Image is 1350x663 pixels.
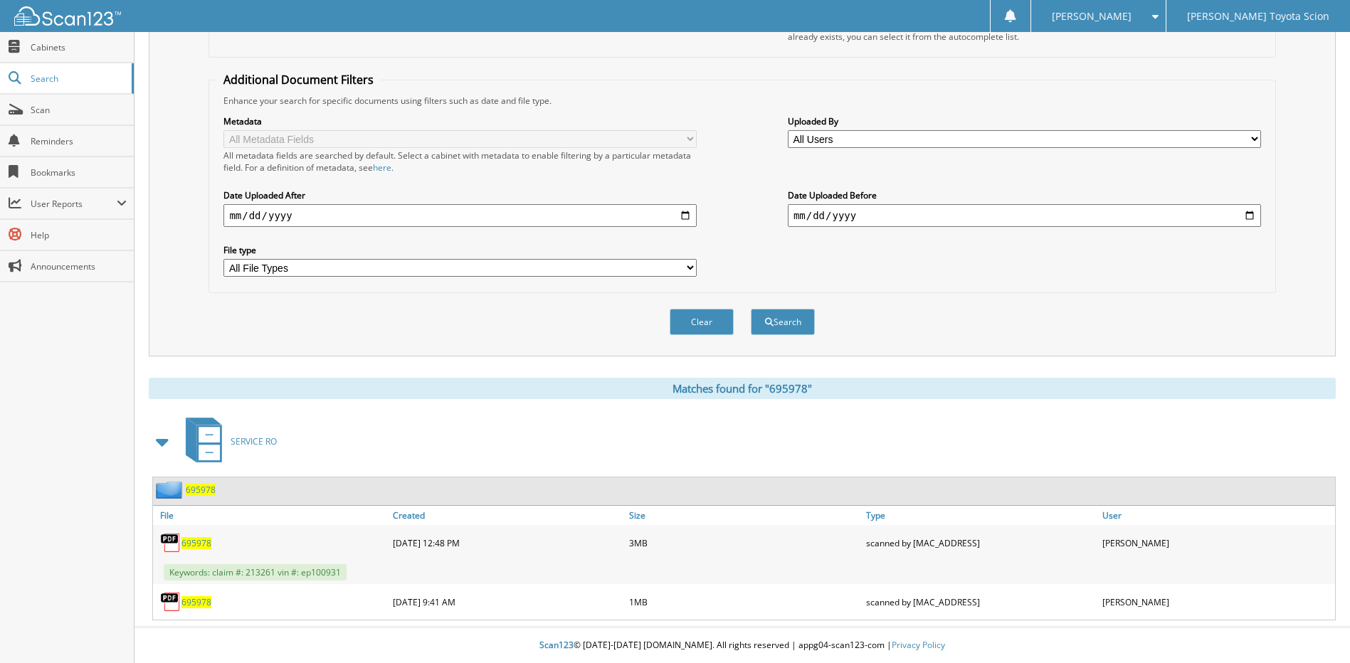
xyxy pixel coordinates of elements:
[160,591,181,612] img: PDF.png
[670,309,734,335] button: Clear
[231,435,277,447] span: SERVICE RO
[389,506,626,525] a: Created
[863,588,1099,616] div: scanned by [MAC_ADDRESS]
[31,260,127,272] span: Announcements
[626,529,862,557] div: 3MB
[216,95,1267,107] div: Enhance your search for specific documents using filters such as date and file type.
[788,204,1261,227] input: end
[1052,12,1132,21] span: [PERSON_NAME]
[31,229,127,241] span: Help
[181,537,211,549] a: 695978
[223,149,697,174] div: All metadata fields are searched by default. Select a cabinet with metadata to enable filtering b...
[1279,595,1350,663] iframe: Chat Widget
[31,135,127,147] span: Reminders
[156,481,186,499] img: folder2.png
[177,413,277,470] a: SERVICE RO
[149,378,1336,399] div: Matches found for "695978"
[160,532,181,553] img: PDF.png
[31,166,127,179] span: Bookmarks
[373,161,391,174] a: here
[181,596,211,608] a: 695978
[389,588,626,616] div: [DATE] 9:41 AM
[31,198,117,210] span: User Reports
[626,506,862,525] a: Size
[1099,529,1335,557] div: [PERSON_NAME]
[389,529,626,557] div: [DATE] 12:48 PM
[223,204,697,227] input: start
[539,639,574,651] span: Scan123
[135,628,1350,663] div: © [DATE]-[DATE] [DOMAIN_NAME]. All rights reserved | appg04-scan123-com |
[31,41,127,53] span: Cabinets
[863,529,1099,557] div: scanned by [MAC_ADDRESS]
[164,564,347,580] span: Keywords: claim #: 213261 vin #: ep100931
[788,189,1261,201] label: Date Uploaded Before
[186,484,216,496] a: 695978
[223,244,697,256] label: File type
[216,72,381,87] legend: Additional Document Filters
[223,189,697,201] label: Date Uploaded After
[863,506,1099,525] a: Type
[626,588,862,616] div: 1MB
[892,639,945,651] a: Privacy Policy
[153,506,389,525] a: File
[31,73,125,85] span: Search
[31,104,127,116] span: Scan
[751,309,815,335] button: Search
[788,115,1261,127] label: Uploaded By
[1187,12,1329,21] span: [PERSON_NAME] Toyota Scion
[223,115,697,127] label: Metadata
[1099,506,1335,525] a: User
[14,6,121,26] img: scan123-logo-white.svg
[1099,588,1335,616] div: [PERSON_NAME]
